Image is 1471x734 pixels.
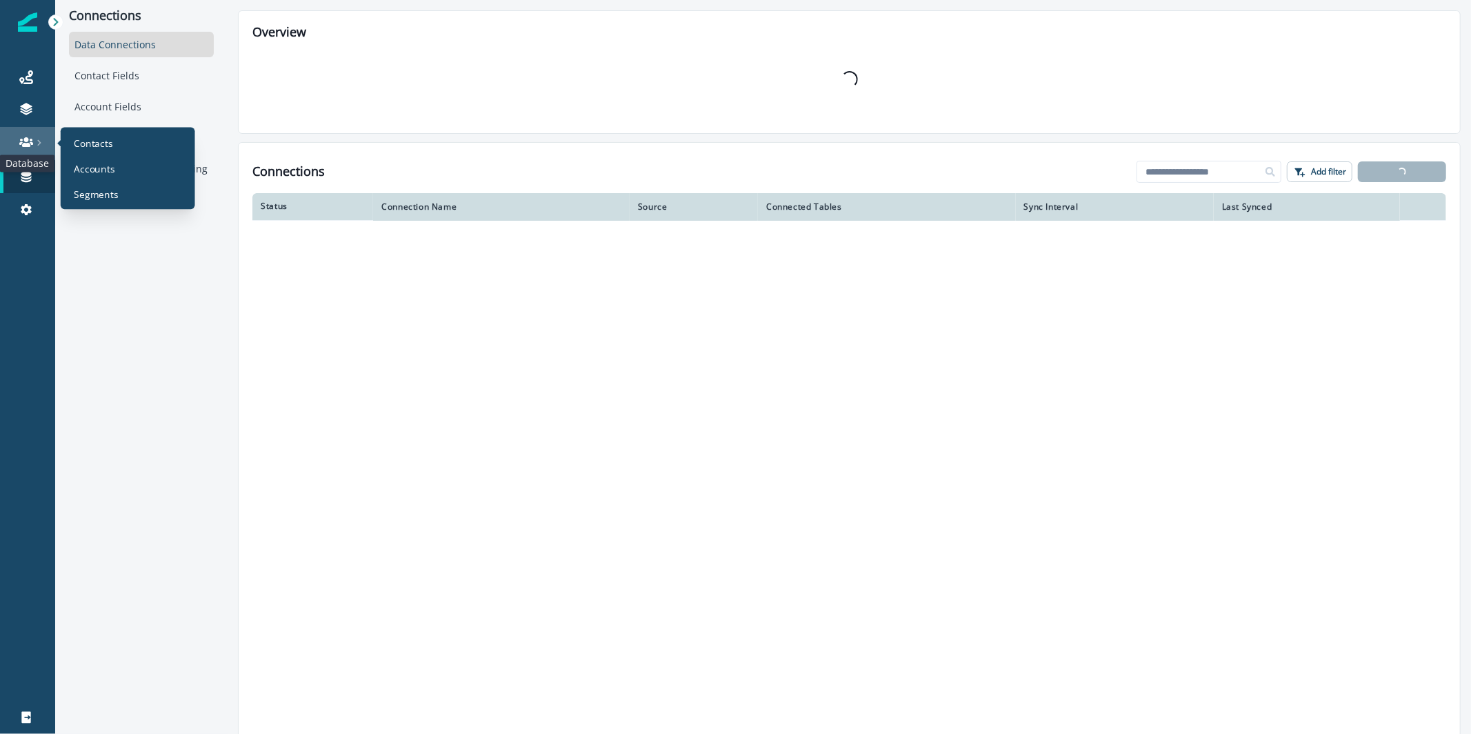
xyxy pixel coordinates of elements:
div: Connected Tables [766,201,1007,212]
p: Segments [74,187,118,201]
div: Source [638,201,750,212]
div: Last Synced [1222,201,1392,212]
p: Accounts [74,161,114,175]
a: Segments [66,183,190,204]
h1: Connections [252,164,325,179]
p: Connections [69,8,214,23]
a: Accounts [66,158,190,178]
div: Product Data Explorer [69,125,214,150]
a: Contacts [66,132,190,152]
div: Contact Fields [69,63,214,88]
div: Connection Name [381,201,621,212]
div: Data Connections [69,32,214,57]
div: Account Fields [69,94,214,119]
p: Contacts [74,136,112,150]
p: Add filter [1311,167,1346,177]
button: Add filter [1287,161,1352,182]
img: Inflection [18,12,37,32]
h2: Overview [252,25,1446,40]
div: Sync Interval [1024,201,1205,212]
div: Status [261,201,365,212]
